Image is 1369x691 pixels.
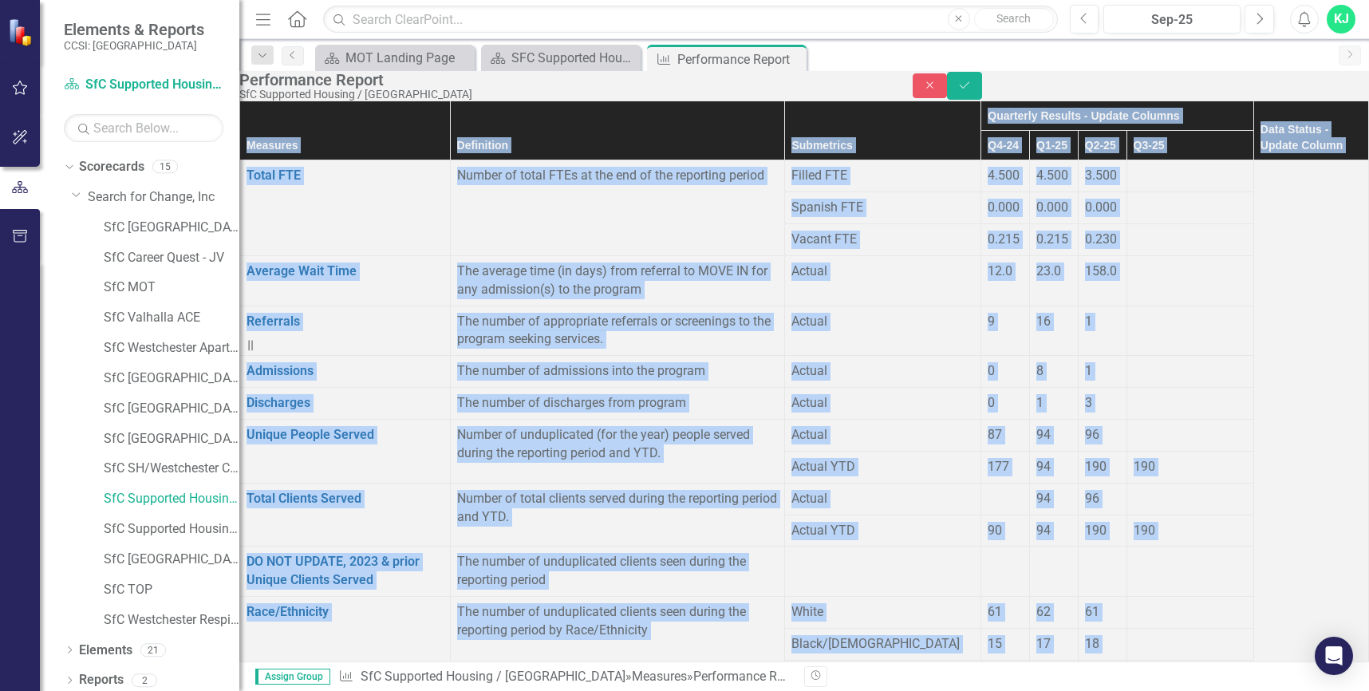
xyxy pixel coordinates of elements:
span: Assign Group [255,669,330,685]
div: The number of admissions into the program [457,362,779,381]
span: Black/[DEMOGRAPHIC_DATA] [791,636,960,651]
span: 9 [988,314,995,329]
div: SfC Supported Housing / [GEOGRAPHIC_DATA] [239,89,881,101]
a: Race/Ethnicity [247,604,329,619]
span: Spanish FTE [791,199,863,215]
span: 0.215 [988,231,1020,247]
span: 23.0 [1036,263,1061,278]
div: Measures [247,137,444,153]
span: Actual [791,395,827,410]
div: 2 [132,673,157,687]
div: Performance Report [693,669,806,684]
span: Vacant FTE [791,231,857,247]
a: Measures [632,669,687,684]
span: Actual [791,427,827,442]
span: Filled FTE [791,168,847,183]
a: SfC Valhalla ACE [104,309,239,327]
a: MOT Landing Page [319,48,471,68]
span: 61 [1085,604,1099,619]
span: 61 [988,604,1002,619]
span: 190 [1085,523,1107,538]
span: 0.000 [1036,199,1068,215]
span: 4.500 [988,168,1020,183]
div: SFC Supported Housing / [GEOGRAPHIC_DATA] Page [511,48,637,68]
a: SfC MOT [104,278,239,297]
a: SfC Supported Housing/Forensic [GEOGRAPHIC_DATA] [104,520,239,539]
span: 18 [1085,636,1099,651]
span: 96 [1085,427,1099,442]
a: SfC Supported Housing / [GEOGRAPHIC_DATA] [64,76,223,94]
span: 87 [988,427,1002,442]
a: Elements [79,642,132,660]
a: SfC Career Quest - JV [104,249,239,267]
span: 158.0 [1085,263,1117,278]
div: Definition [457,137,779,153]
span: 94 [1036,491,1051,506]
a: SfC Westchester Respite [104,611,239,630]
a: Admissions [247,363,314,378]
span: Elements & Reports [64,20,204,39]
span: 62 [1036,604,1051,619]
div: Open Intercom Messenger [1315,637,1353,675]
div: Number of total FTEs at the end of the reporting period [457,167,779,185]
span: Actual YTD [791,459,855,474]
a: Reports [79,671,124,689]
div: MOT Landing Page [345,48,471,68]
a: Average Wait Time [247,263,357,278]
div: » » [338,668,792,686]
span: 1 [1036,395,1044,410]
span: 1 [1085,363,1092,378]
span: Actual [791,363,827,378]
button: KJ [1327,5,1355,34]
small: CCSI: [GEOGRAPHIC_DATA] [64,39,204,52]
a: SfC SH/Westchester Cty PC Long Stay [104,460,239,478]
span: 0.230 [1085,231,1117,247]
span: 15 [988,636,1002,651]
div: Performance Report [677,49,803,69]
button: Search [974,8,1054,30]
a: DO NOT UPDATE, 2023 & prior Unique Clients Served [247,554,420,587]
span: 94 [1036,523,1051,538]
span: Actual YTD [791,523,855,538]
span: 0.000 [1085,199,1117,215]
span: 90 [988,523,1002,538]
a: Scorecards [79,158,144,176]
span: 4.500 [1036,168,1068,183]
input: Search Below... [64,114,223,142]
span: 190 [1085,459,1107,474]
span: 1 [1085,314,1092,329]
img: ClearPoint Strategy [8,18,36,45]
a: SfC [GEOGRAPHIC_DATA] [104,219,239,237]
div: Q2-25 [1085,137,1120,153]
div: Submetrics [791,137,974,153]
span: Search [996,12,1031,25]
a: SfC [GEOGRAPHIC_DATA] [104,551,239,569]
div: Quarterly Results - Update Columns [988,108,1247,124]
a: SFC Supported Housing / [GEOGRAPHIC_DATA] Page [485,48,637,68]
a: Discharges [247,395,310,410]
span: 0 [988,363,995,378]
a: SfC Westchester Apartment Program [104,339,239,357]
a: SfC Supported Housing / [GEOGRAPHIC_DATA] [361,669,625,684]
div: Sep-25 [1109,10,1235,30]
span: 94 [1036,427,1051,442]
span: Actual [791,263,827,278]
span: 12.0 [988,263,1012,278]
div: Q4-24 [988,137,1023,153]
div: Data Status - Update Column [1261,121,1362,153]
span: 190 [1134,523,1155,538]
span: 0.215 [1036,231,1068,247]
span: 94 [1036,459,1051,474]
div: 15 [152,160,178,174]
p: Number of total clients served during the reporting period and YTD. [457,490,779,527]
span: 0 [988,395,995,410]
div: Performance Report [239,71,881,89]
a: SfC Supported Housing / [GEOGRAPHIC_DATA] [104,490,239,508]
a: Total Clients Served [247,491,361,506]
div: The number of discharges from program [457,394,779,413]
span: 190 [1134,459,1155,474]
span: 8 [1036,363,1044,378]
a: Unique People Served [247,427,374,442]
span: White [791,604,823,619]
